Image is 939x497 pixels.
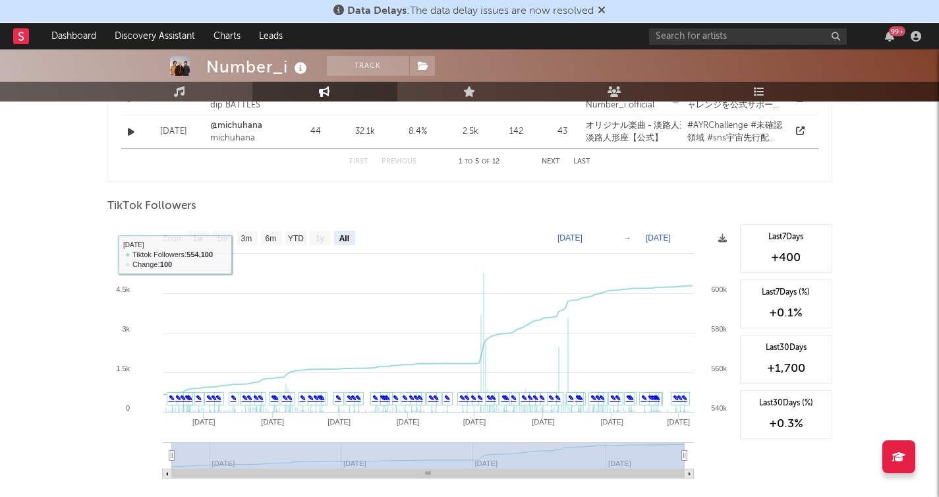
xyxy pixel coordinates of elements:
div: michuhana [210,132,283,145]
div: 8.4 % [388,125,447,138]
a: オリジナル楽曲 - 淡路人形座【公式】淡路人形座【公式】 [586,119,731,145]
a: ✎ [568,394,574,402]
text: 600k [711,285,727,293]
a: ✎ [521,394,527,402]
a: ✎ [470,394,476,402]
a: ✎ [402,394,408,402]
text: [DATE] [532,418,555,426]
div: 2.5k [454,125,487,138]
a: ✎ [595,394,601,402]
text: [DATE] [261,418,284,426]
div: +0.3 % [747,416,825,432]
a: ✎ [253,394,259,402]
a: ✎ [355,394,361,402]
text: [DATE] [557,233,583,243]
div: Last 30 Days [747,342,825,354]
text: 3k [122,325,130,333]
strong: オリジナル楽曲 - 淡路人形座【公式】 [586,121,731,130]
a: ✎ [444,394,450,402]
a: ✎ [417,394,423,402]
text: 6m [265,234,276,243]
a: ✎ [490,394,496,402]
a: ✎ [433,394,439,402]
button: Last [573,158,590,165]
text: 1y [316,234,324,243]
text: 1w [192,234,203,243]
div: Last 7 Days [747,231,825,243]
a: ✎ [231,394,237,402]
text: 1m [216,234,227,243]
div: 142 [494,125,540,138]
a: ✎ [287,394,293,402]
a: ✎ [271,394,277,402]
div: dip BATTLES [210,99,283,112]
text: 3m [241,234,252,243]
button: Previous [382,158,416,165]
button: Track [327,56,409,76]
a: ✎ [393,394,399,402]
div: Number_i [206,56,310,78]
a: ✎ [464,394,470,402]
a: Charts [204,23,250,49]
a: ✎ [300,394,306,402]
div: Last 7 Days (%) [747,287,825,299]
a: Discovery Assistant [105,23,204,49]
a: ✎ [215,394,221,402]
span: of [482,159,490,165]
input: Search for artists [649,28,847,45]
div: +0.1 % [747,305,825,321]
div: #AYRChallenge #未確認領域 #sns宇宙先行配信 @number_i.official [687,119,782,145]
span: Data Delays [347,6,407,16]
span: : The data delay issues are now resolved [347,6,594,16]
a: ✎ [590,394,596,402]
a: ✎ [180,394,186,402]
div: 43 [546,125,579,138]
a: ✎ [347,394,353,402]
a: ✎ [548,394,554,402]
a: ✎ [555,394,561,402]
a: ✎ [641,394,647,402]
text: 1.5k [116,365,130,372]
div: 32.1k [349,125,382,138]
a: ✎ [486,394,492,402]
a: ✎ [673,394,679,402]
a: ✎ [532,394,538,402]
a: ✎ [380,394,385,402]
a: ✎ [501,394,507,402]
div: 淡路人形座【公式】 [586,132,731,145]
a: ✎ [351,394,356,402]
span: Dismiss [598,6,606,16]
a: ✎ [317,394,323,402]
a: @michuhana [210,119,283,132]
text: [DATE] [327,418,351,426]
a: ✎ [626,394,632,402]
a: ✎ [428,394,434,402]
a: ✎ [648,394,654,402]
a: ✎ [615,394,621,402]
text: [DATE] [667,418,690,426]
span: TikTok Followers [107,198,196,214]
text: [DATE] [463,418,486,426]
button: 99+ [885,31,894,42]
a: Dashboard [42,23,105,49]
a: ✎ [169,394,175,402]
div: 1 5 12 [443,154,515,170]
text: Zoom [163,234,183,243]
text: [DATE] [396,418,419,426]
text: All [339,234,349,243]
a: ✎ [539,394,545,402]
a: ✎ [175,394,181,402]
a: ✎ [409,394,414,402]
text: 580k [711,325,727,333]
a: ✎ [372,394,378,402]
text: [DATE] [600,418,623,426]
a: ✎ [511,394,517,402]
div: 44 [289,125,342,138]
text: 540k [711,404,727,412]
a: ✎ [681,394,687,402]
div: 99 + [889,26,905,36]
a: ✎ [258,394,264,402]
a: ✎ [599,394,605,402]
a: ✎ [575,394,581,402]
text: 0 [125,404,129,412]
